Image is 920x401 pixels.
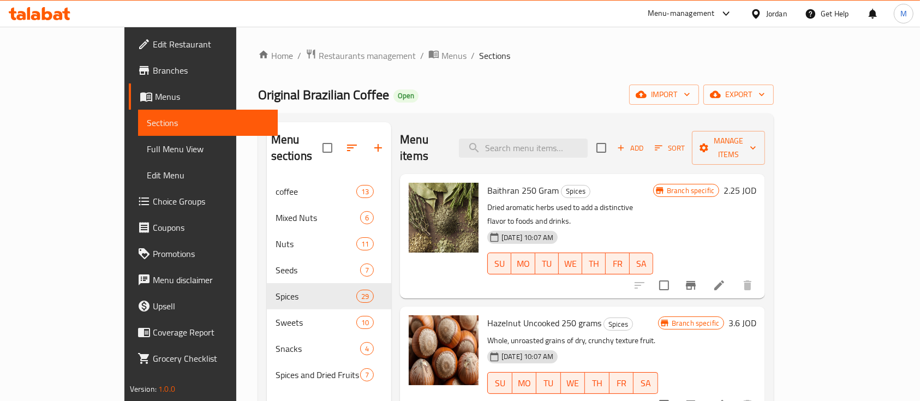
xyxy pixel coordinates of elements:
div: Seeds7 [267,257,391,283]
span: FR [610,256,625,272]
div: items [360,211,374,224]
span: import [638,88,690,101]
input: search [459,139,588,158]
span: coffee [276,185,356,198]
p: Dried aromatic herbs used to add a distinctive flavor to foods and drinks. [487,201,653,228]
span: WE [565,375,581,391]
span: Seeds [276,264,360,277]
a: Full Menu View [138,136,278,162]
span: Select section [590,136,613,159]
div: items [360,342,374,355]
button: WE [559,253,582,274]
span: Upsell [153,300,270,313]
img: Hazelnut Uncooked 250 grams [409,315,479,385]
div: Spices29 [267,283,391,309]
span: Branches [153,64,270,77]
span: Manage items [701,134,756,161]
span: Original Brazilian Coffee [258,82,389,107]
div: items [360,264,374,277]
div: Nuts11 [267,231,391,257]
span: Sections [147,116,270,129]
span: Sort sections [339,135,365,161]
a: Menus [428,49,467,63]
div: items [356,185,374,198]
a: Grocery Checklist [129,345,278,372]
span: Sweets [276,316,356,329]
button: Manage items [692,131,765,165]
span: Add item [613,140,648,157]
span: SA [638,375,654,391]
div: items [356,316,374,329]
span: MO [516,256,530,272]
span: Open [393,91,419,100]
nav: Menu sections [267,174,391,392]
a: Sections [138,110,278,136]
button: Branch-specific-item [678,272,704,298]
h2: Menu sections [271,131,322,164]
span: Spices [604,318,632,331]
div: Spices [604,318,633,331]
span: Branch specific [667,318,724,328]
div: Menu-management [648,7,715,20]
span: export [712,88,765,101]
span: 6 [361,213,373,223]
span: Version: [130,382,157,396]
span: TU [540,256,554,272]
span: TH [589,375,605,391]
li: / [297,49,301,62]
span: TH [587,256,601,272]
a: Coverage Report [129,319,278,345]
span: Snacks [276,342,360,355]
button: TH [582,253,606,274]
button: SU [487,253,511,274]
span: Spices [561,185,590,197]
span: Mixed Nuts [276,211,360,224]
span: Baithran 250 Gram [487,182,559,199]
span: Nuts [276,237,356,250]
p: Whole, unroasted grains of dry, crunchy texture fruit. [487,334,658,348]
button: delete [734,272,761,298]
h2: Menu items [400,131,446,164]
div: Spices [561,185,590,198]
button: FR [610,372,634,394]
div: items [360,368,374,381]
span: Sort [655,142,685,154]
button: MO [511,253,535,274]
button: export [703,85,774,105]
span: Coupons [153,221,270,234]
span: Promotions [153,247,270,260]
a: Restaurants management [306,49,416,63]
a: Coupons [129,214,278,241]
span: 1.0.0 [158,382,175,396]
span: Edit Restaurant [153,38,270,51]
span: Hazelnut Uncooked 250 grams [487,315,601,331]
span: Coverage Report [153,326,270,339]
span: Menus [155,90,270,103]
a: Edit Restaurant [129,31,278,57]
div: Spices and Dried Fruits7 [267,362,391,388]
button: MO [512,372,537,394]
nav: breadcrumb [258,49,774,63]
span: Select to update [653,274,676,297]
span: Select all sections [316,136,339,159]
span: Sections [479,49,510,62]
a: Upsell [129,293,278,319]
span: 4 [361,344,373,354]
button: WE [561,372,586,394]
li: / [420,49,424,62]
div: Spices [276,290,356,303]
h6: 3.6 JOD [728,315,756,331]
span: [DATE] 10:07 AM [497,351,558,362]
span: Edit Menu [147,169,270,182]
div: Spices and Dried Fruits [276,368,360,381]
button: FR [606,253,629,274]
span: Sort items [648,140,692,157]
button: SA [634,372,658,394]
span: Menu disclaimer [153,273,270,286]
div: Open [393,89,419,103]
li: / [471,49,475,62]
span: Restaurants management [319,49,416,62]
